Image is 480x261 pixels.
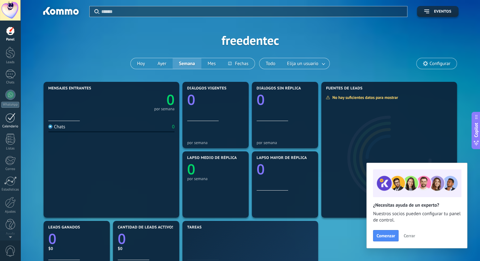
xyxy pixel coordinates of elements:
[187,176,244,181] div: por semana
[172,124,175,130] div: 0
[48,124,52,129] img: Chats
[48,124,65,130] div: Chats
[373,230,399,241] button: Comenzar
[326,86,363,91] span: Fuentes de leads
[1,188,20,192] div: Estadísticas
[286,59,320,68] span: Elija un usuario
[1,124,20,129] div: Calendario
[373,211,461,223] span: Nuestros socios pueden configurar tu panel de control.
[282,58,329,69] button: Elija un usuario
[187,160,195,179] text: 0
[118,246,175,251] div: $0
[404,234,415,238] span: Cerrar
[118,229,126,248] text: 0
[326,95,402,100] div: No hay suficientes datos para mostrar
[430,61,450,66] span: Configurar
[257,160,265,179] text: 0
[259,58,282,69] button: Todo
[257,156,307,160] span: Lapso mayor de réplica
[187,90,195,109] text: 0
[111,90,175,109] a: 0
[257,90,265,109] text: 0
[373,202,461,208] h2: ¿Necesitas ayuda de un experto?
[166,90,175,109] text: 0
[1,147,20,151] div: Listas
[1,81,20,85] div: Chats
[173,58,201,69] button: Semana
[1,102,19,108] div: WhatsApp
[48,246,105,251] div: $0
[187,225,202,230] span: Tareas
[1,38,20,42] div: Panel
[1,167,20,171] div: Correo
[48,86,91,91] span: Mensajes entrantes
[434,9,451,14] span: Eventos
[118,225,174,230] span: Cantidad de leads activos
[257,86,301,91] span: Diálogos sin réplica
[417,6,459,17] button: Eventos
[257,140,313,145] div: por semana
[118,229,175,248] a: 0
[473,123,479,137] span: Copilot
[201,58,222,69] button: Mes
[48,229,105,248] a: 0
[222,58,254,69] button: Fechas
[187,86,227,91] span: Diálogos vigentes
[1,210,20,214] div: Ajustes
[48,225,80,230] span: Leads ganados
[1,60,20,64] div: Leads
[48,229,56,248] text: 0
[187,140,244,145] div: por semana
[154,107,175,111] div: por semana
[187,156,237,160] span: Lapso medio de réplica
[401,231,418,240] button: Cerrar
[131,58,151,69] button: Hoy
[376,234,395,238] span: Comenzar
[151,58,173,69] button: Ayer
